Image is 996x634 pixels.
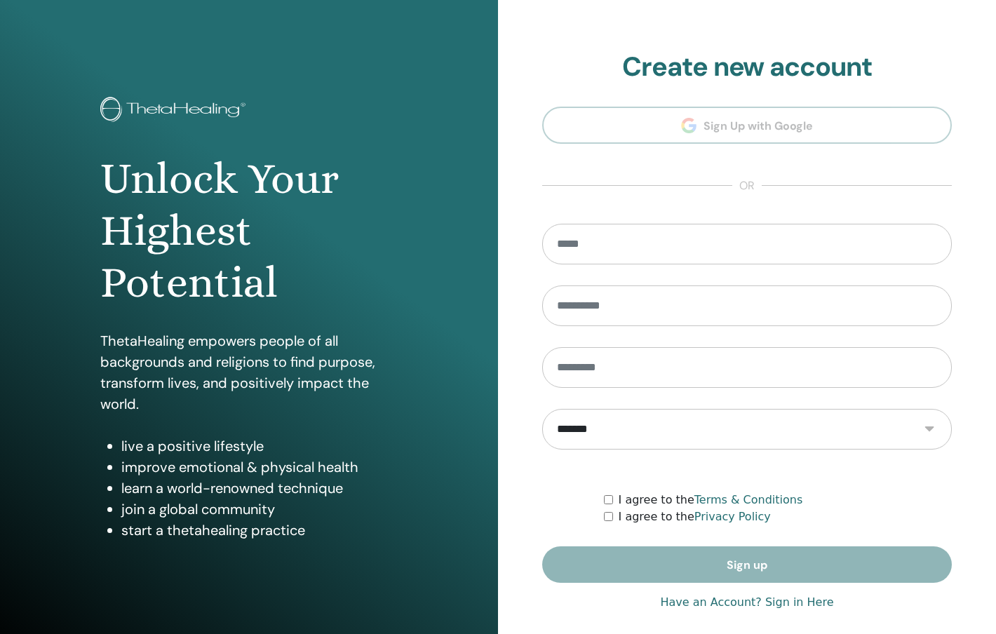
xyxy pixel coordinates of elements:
p: ThetaHealing empowers people of all backgrounds and religions to find purpose, transform lives, a... [100,330,397,414]
a: Terms & Conditions [694,493,802,506]
li: improve emotional & physical health [121,457,397,478]
li: learn a world-renowned technique [121,478,397,499]
h2: Create new account [542,51,952,83]
span: or [732,177,762,194]
li: start a thetahealing practice [121,520,397,541]
li: live a positive lifestyle [121,436,397,457]
a: Have an Account? Sign in Here [660,594,833,611]
li: join a global community [121,499,397,520]
label: I agree to the [619,508,771,525]
h1: Unlock Your Highest Potential [100,153,397,309]
a: Privacy Policy [694,510,771,523]
label: I agree to the [619,492,803,508]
